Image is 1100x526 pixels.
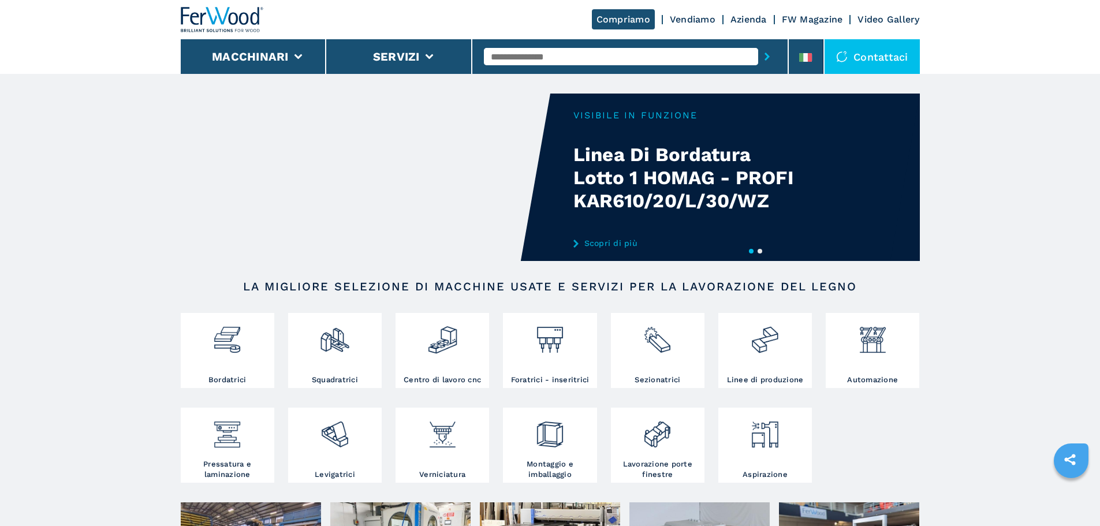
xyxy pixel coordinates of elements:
a: Linee di produzione [718,313,812,388]
a: Foratrici - inseritrici [503,313,596,388]
h3: Lavorazione porte finestre [614,459,702,480]
h3: Squadratrici [312,375,358,385]
h3: Levigatrici [315,469,355,480]
a: sharethis [1056,445,1084,474]
img: sezionatrici_2.png [642,316,673,355]
a: Levigatrici [288,408,382,483]
img: aspirazione_1.png [750,411,780,450]
img: levigatrici_2.png [319,411,350,450]
a: Video Gallery [857,14,919,25]
button: Servizi [373,50,420,64]
div: Contattaci [825,39,920,74]
video: Your browser does not support the video tag. [181,94,550,261]
a: Vendiamo [670,14,715,25]
a: Montaggio e imballaggio [503,408,596,483]
img: bordatrici_1.png [212,316,243,355]
img: lavorazione_porte_finestre_2.png [642,411,673,450]
h3: Sezionatrici [635,375,680,385]
img: squadratrici_2.png [319,316,350,355]
h3: Linee di produzione [727,375,804,385]
a: Squadratrici [288,313,382,388]
a: Bordatrici [181,313,274,388]
h2: LA MIGLIORE SELEZIONE DI MACCHINE USATE E SERVIZI PER LA LAVORAZIONE DEL LEGNO [218,279,883,293]
a: Pressatura e laminazione [181,408,274,483]
h3: Automazione [847,375,898,385]
a: Centro di lavoro cnc [396,313,489,388]
a: Aspirazione [718,408,812,483]
img: montaggio_imballaggio_2.png [535,411,565,450]
a: FW Magazine [782,14,843,25]
a: Verniciatura [396,408,489,483]
h3: Montaggio e imballaggio [506,459,594,480]
button: Macchinari [212,50,289,64]
img: Ferwood [181,7,264,32]
a: Scopri di più [573,238,800,248]
button: 1 [749,249,754,253]
img: automazione.png [857,316,888,355]
h3: Foratrici - inseritrici [511,375,590,385]
a: Azienda [730,14,767,25]
h3: Bordatrici [208,375,247,385]
img: foratrici_inseritrici_2.png [535,316,565,355]
img: verniciatura_1.png [427,411,458,450]
button: submit-button [758,43,776,70]
button: 2 [758,249,762,253]
img: Contattaci [836,51,848,62]
a: Automazione [826,313,919,388]
h3: Pressatura e laminazione [184,459,271,480]
a: Lavorazione porte finestre [611,408,704,483]
h3: Aspirazione [743,469,788,480]
img: linee_di_produzione_2.png [750,316,780,355]
h3: Verniciatura [419,469,465,480]
a: Compriamo [592,9,655,29]
a: Sezionatrici [611,313,704,388]
h3: Centro di lavoro cnc [404,375,481,385]
img: pressa-strettoia.png [212,411,243,450]
img: centro_di_lavoro_cnc_2.png [427,316,458,355]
